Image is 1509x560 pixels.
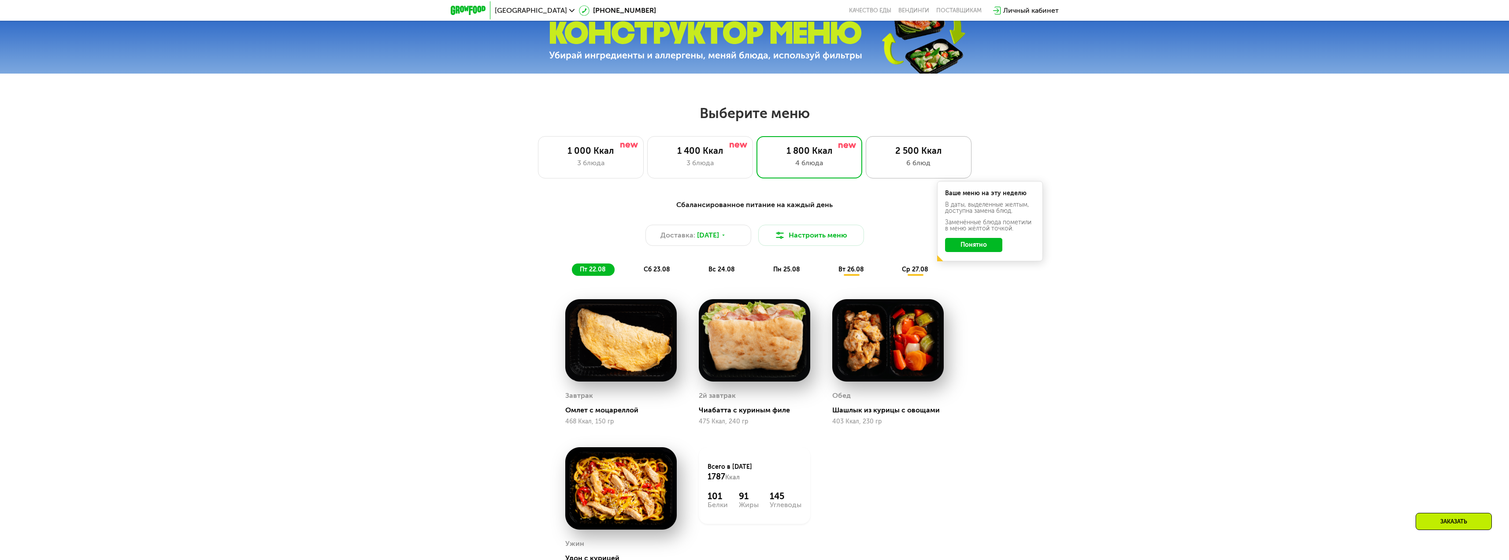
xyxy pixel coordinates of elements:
a: [PHONE_NUMBER] [579,5,656,16]
span: [GEOGRAPHIC_DATA] [495,7,567,14]
span: сб 23.08 [644,266,670,273]
div: Всего в [DATE] [708,463,801,482]
button: Настроить меню [758,225,864,246]
div: 1 400 Ккал [656,145,744,156]
div: Белки [708,501,728,508]
div: 101 [708,491,728,501]
div: 2 500 Ккал [875,145,962,156]
div: 1 000 Ккал [547,145,634,156]
div: Личный кабинет [1003,5,1059,16]
div: поставщикам [936,7,982,14]
a: Вендинги [898,7,929,14]
div: Чиабатта с куриным филе [699,406,817,415]
span: Ккал [725,474,740,481]
div: 91 [739,491,759,501]
div: Углеводы [770,501,801,508]
span: вс 24.08 [708,266,735,273]
span: ср 27.08 [902,266,928,273]
div: 6 блюд [875,158,962,168]
span: вт 26.08 [838,266,864,273]
div: 4 блюда [766,158,853,168]
div: Ужин [565,537,584,550]
div: Завтрак [565,389,593,402]
div: 1 800 Ккал [766,145,853,156]
span: пт 22.08 [580,266,606,273]
h2: Выберите меню [28,104,1481,122]
div: Заказать [1416,513,1492,530]
div: Омлет с моцареллой [565,406,684,415]
button: Понятно [945,238,1002,252]
div: Шашлык из курицы с овощами [832,406,951,415]
div: В даты, выделенные желтым, доступна замена блюд. [945,202,1035,214]
div: 2й завтрак [699,389,736,402]
div: 3 блюда [547,158,634,168]
div: Обед [832,389,851,402]
span: 1787 [708,472,725,482]
span: Доставка: [660,230,695,241]
div: 475 Ккал, 240 гр [699,418,810,425]
span: пн 25.08 [773,266,800,273]
div: Сбалансированное питание на каждый день [494,200,1016,211]
div: Ваше меню на эту неделю [945,190,1035,197]
div: Жиры [739,501,759,508]
div: Заменённые блюда пометили в меню жёлтой точкой. [945,219,1035,232]
a: Качество еды [849,7,891,14]
div: 403 Ккал, 230 гр [832,418,944,425]
div: 3 блюда [656,158,744,168]
div: 145 [770,491,801,501]
div: 468 Ккал, 150 гр [565,418,677,425]
span: [DATE] [697,230,719,241]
